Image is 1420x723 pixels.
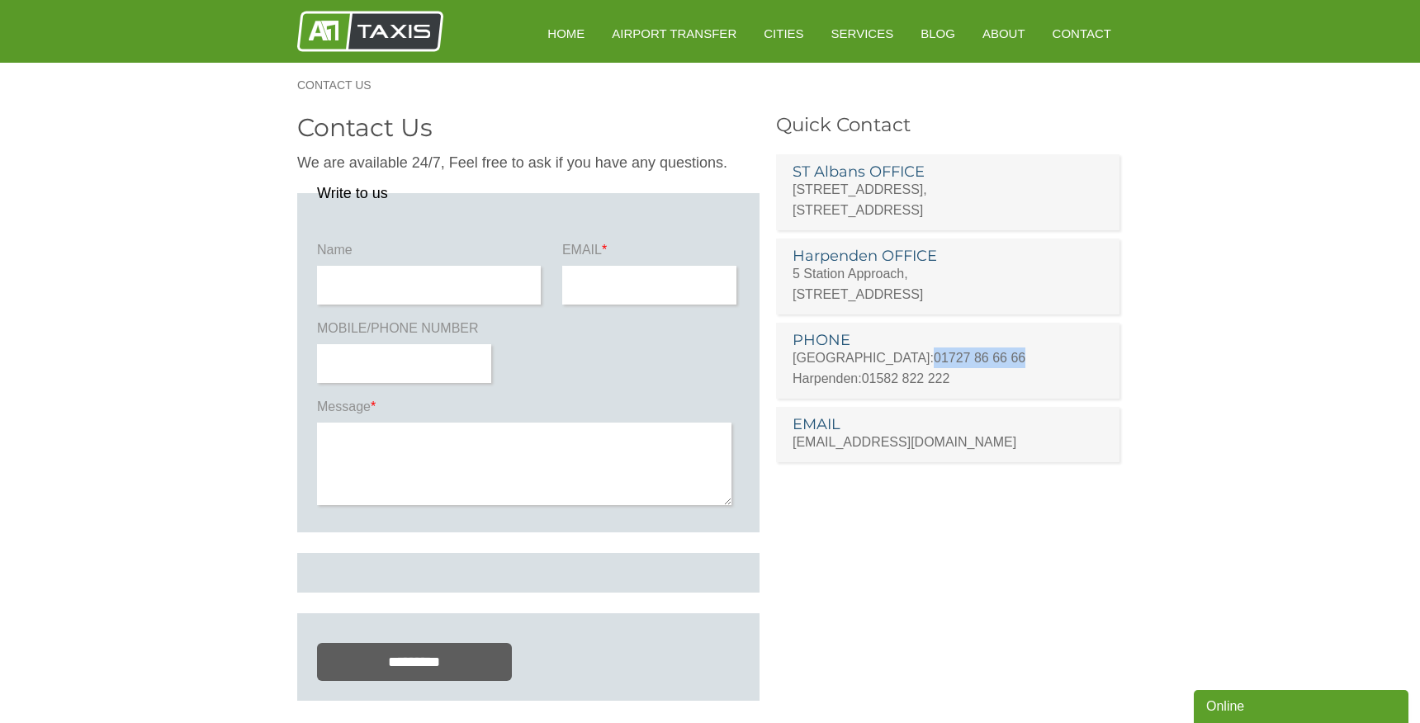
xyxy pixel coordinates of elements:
label: EMAIL [562,241,740,266]
a: Cities [752,13,815,54]
p: [STREET_ADDRESS], [STREET_ADDRESS] [793,179,1103,220]
label: Name [317,241,545,266]
a: HOME [536,13,596,54]
p: [GEOGRAPHIC_DATA]: [793,347,1103,368]
h2: Contact Us [297,116,760,140]
legend: Write to us [317,186,388,201]
h3: EMAIL [793,417,1103,432]
a: About [971,13,1037,54]
h3: Harpenden OFFICE [793,248,1103,263]
p: 5 Station Approach, [STREET_ADDRESS] [793,263,1103,305]
h3: ST Albans OFFICE [793,164,1103,179]
p: We are available 24/7, Feel free to ask if you have any questions. [297,153,760,173]
img: A1 Taxis [297,11,443,52]
p: Harpenden: [793,368,1103,389]
a: Contact [1041,13,1123,54]
a: Blog [909,13,967,54]
h3: Quick Contact [776,116,1123,135]
iframe: chat widget [1194,687,1412,723]
label: Message [317,398,740,423]
a: 01727 86 66 66 [934,351,1025,365]
h3: PHONE [793,333,1103,347]
a: Services [820,13,906,54]
a: Contact Us [297,79,388,91]
a: 01582 822 222 [862,371,950,385]
label: MOBILE/PHONE NUMBER [317,319,495,344]
a: Airport Transfer [600,13,748,54]
a: [EMAIL_ADDRESS][DOMAIN_NAME] [793,435,1016,449]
